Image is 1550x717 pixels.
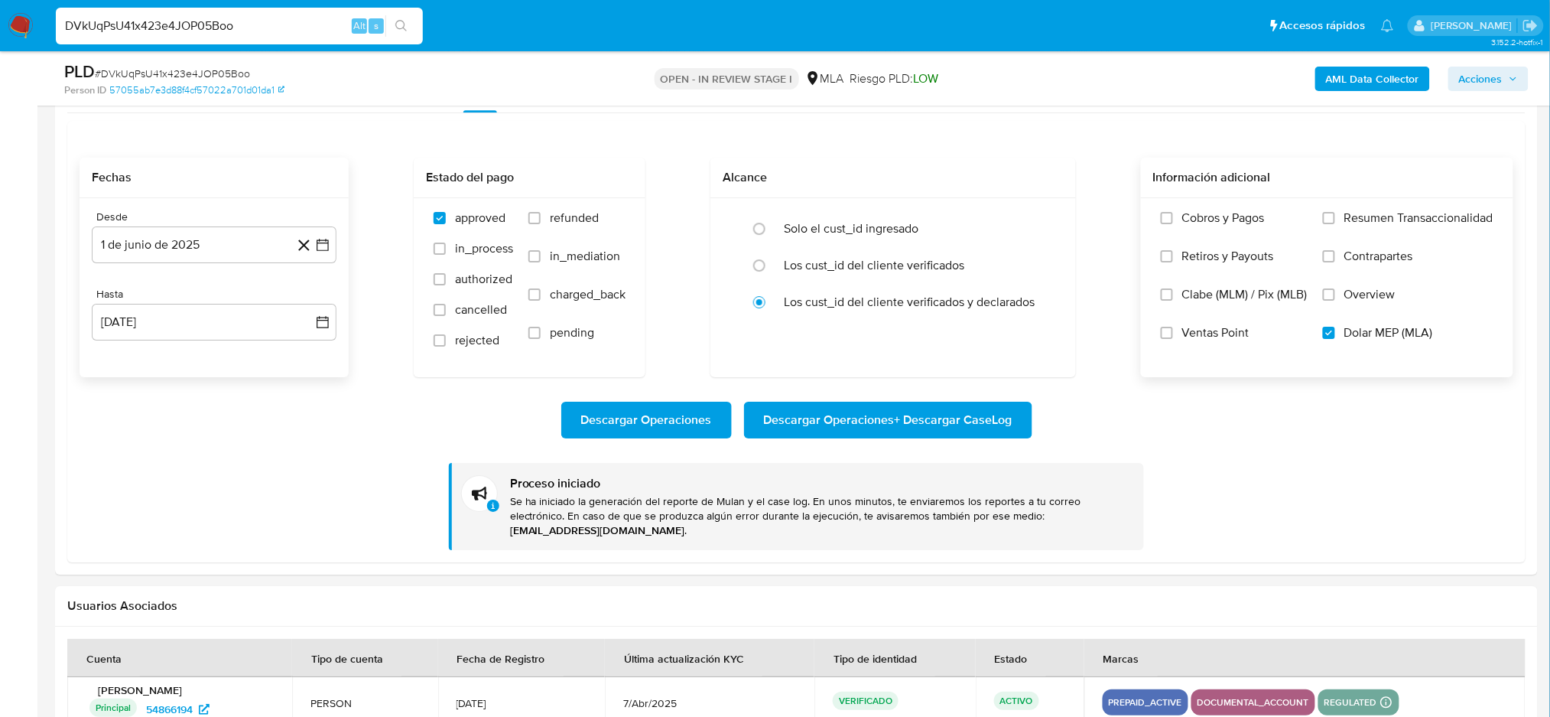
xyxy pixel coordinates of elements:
span: Riesgo PLD: [850,70,939,87]
input: Buscar usuario o caso... [56,16,423,36]
a: 57055ab7e3d88f4cf57022a701d01da1 [109,83,284,97]
div: MLA [805,70,844,87]
button: AML Data Collector [1315,67,1430,91]
b: Person ID [64,83,106,97]
a: Salir [1522,18,1539,34]
span: s [374,18,379,33]
b: PLD [64,59,95,83]
p: abril.medzovich@mercadolibre.com [1431,18,1517,33]
span: # DVkUqPsU41x423e4JOP05Boo [95,66,250,81]
button: search-icon [385,15,417,37]
p: OPEN - IN REVIEW STAGE I [655,68,799,90]
span: 3.152.2-hotfix-1 [1491,36,1542,48]
span: LOW [914,70,939,87]
a: Notificaciones [1381,19,1394,32]
b: AML Data Collector [1326,67,1419,91]
button: Acciones [1448,67,1529,91]
h2: Usuarios Asociados [67,598,1526,614]
span: Alt [353,18,366,33]
span: Accesos rápidos [1280,18,1366,34]
span: Acciones [1459,67,1503,91]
